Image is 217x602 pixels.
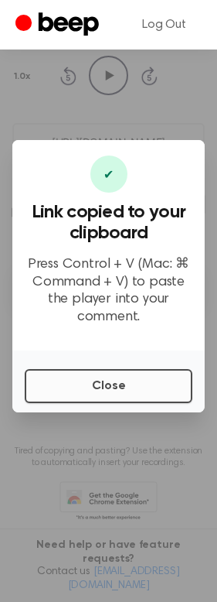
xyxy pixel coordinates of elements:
a: Log Out [127,6,202,43]
button: Close [25,369,192,403]
a: Beep [15,10,103,40]
div: ✔ [90,156,127,193]
h3: Link copied to your clipboard [25,202,192,244]
p: Press Control + V (Mac: ⌘ Command + V) to paste the player into your comment. [25,256,192,326]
